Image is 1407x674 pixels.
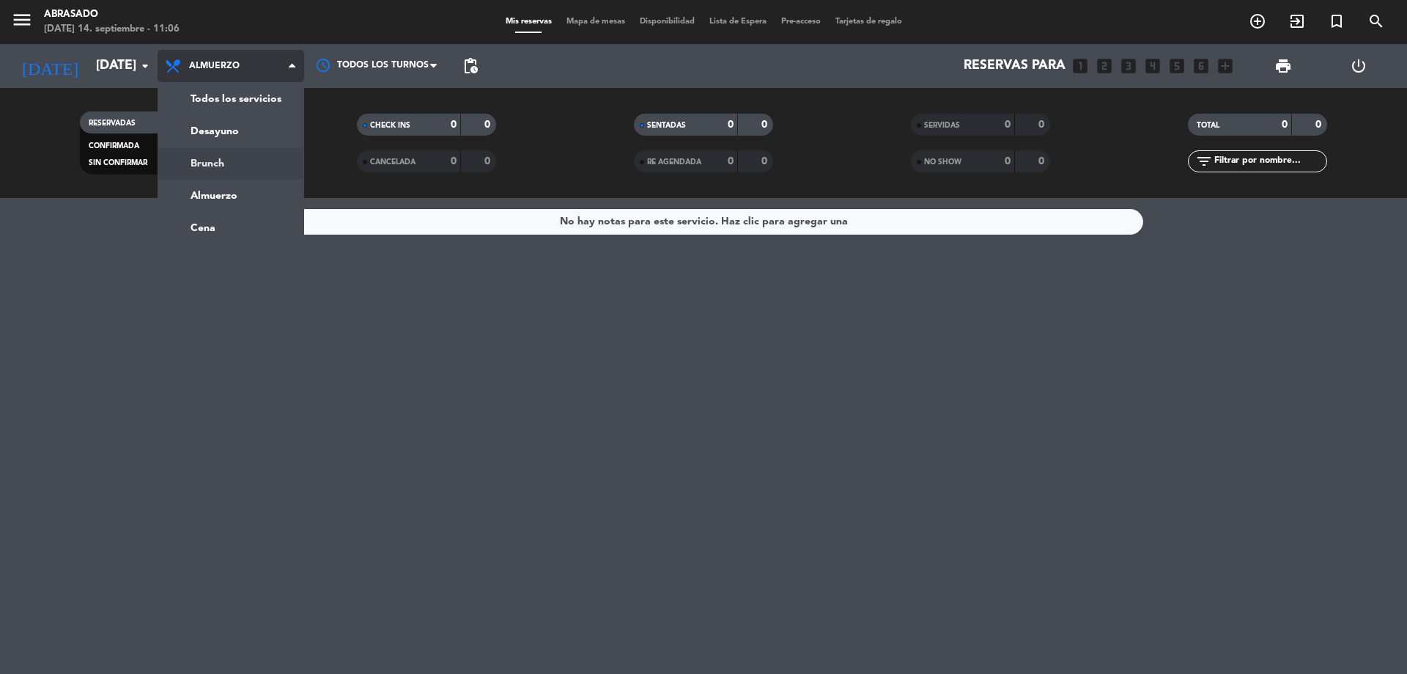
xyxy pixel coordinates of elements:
i: looks_5 [1167,56,1186,76]
i: looks_one [1071,56,1090,76]
strong: 0 [1315,120,1324,130]
a: Cena [158,212,303,244]
div: [DATE] 14. septiembre - 11:06 [44,22,180,37]
strong: 0 [1282,120,1288,130]
strong: 0 [1038,120,1047,130]
i: arrow_drop_down [136,57,154,75]
strong: 0 [451,120,457,130]
span: NO SHOW [924,158,961,166]
i: search [1367,12,1385,30]
strong: 0 [728,156,734,166]
span: pending_actions [462,57,479,75]
strong: 0 [1038,156,1047,166]
span: Disponibilidad [632,18,702,26]
a: Todos los servicios [158,83,303,115]
span: TOTAL [1197,122,1219,129]
strong: 0 [484,156,493,166]
div: No hay notas para este servicio. Haz clic para agregar una [560,213,848,230]
span: Lista de Espera [702,18,774,26]
i: looks_3 [1119,56,1138,76]
i: looks_6 [1192,56,1211,76]
i: [DATE] [11,50,89,82]
a: Almuerzo [158,180,303,212]
a: Brunch [158,147,303,180]
a: Desayuno [158,115,303,147]
div: Abrasado [44,7,180,22]
span: CHECK INS [370,122,410,129]
i: looks_4 [1143,56,1162,76]
button: menu [11,9,33,36]
span: RESERVADAS [89,120,136,127]
span: Mis reservas [498,18,559,26]
i: exit_to_app [1288,12,1306,30]
i: add_circle_outline [1249,12,1266,30]
span: SIN CONFIRMAR [89,159,147,166]
i: turned_in_not [1328,12,1345,30]
span: Tarjetas de regalo [828,18,909,26]
i: menu [11,9,33,31]
i: filter_list [1195,153,1213,170]
strong: 0 [1005,120,1011,130]
i: power_settings_new [1350,57,1367,75]
span: Almuerzo [189,61,240,71]
i: looks_two [1095,56,1114,76]
strong: 0 [1005,156,1011,166]
strong: 0 [761,120,770,130]
span: Reservas para [964,59,1066,73]
span: Mapa de mesas [559,18,632,26]
strong: 0 [484,120,493,130]
span: CONFIRMADA [89,142,139,150]
span: RE AGENDADA [647,158,701,166]
span: Pre-acceso [774,18,828,26]
strong: 0 [761,156,770,166]
strong: 0 [728,120,734,130]
div: LOG OUT [1321,44,1396,88]
input: Filtrar por nombre... [1213,153,1326,169]
i: add_box [1216,56,1235,76]
span: CANCELADA [370,158,416,166]
span: SERVIDAS [924,122,960,129]
span: print [1274,57,1292,75]
span: SENTADAS [647,122,686,129]
strong: 0 [451,156,457,166]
